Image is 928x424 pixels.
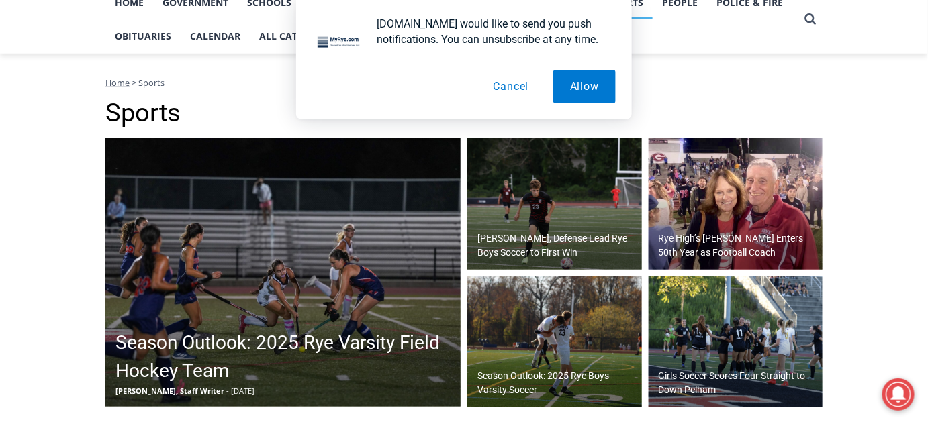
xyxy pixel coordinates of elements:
[659,369,820,397] h2: Girls Soccer Scores Four Straight to Down Pelham
[351,134,622,164] span: Intern @ [DOMAIN_NAME]
[115,386,224,396] span: [PERSON_NAME], Staff Writer
[649,276,823,408] img: (PHOTO: Rye Girls Soccer's Samantha Yeh scores a goal in her team's 4-1 victory over Pelham on Se...
[1,135,135,167] a: Open Tues. - Sun. [PHONE_NUMBER]
[312,16,366,70] img: notification icon
[115,329,457,385] h2: Season Outlook: 2025 Rye Varsity Field Hockey Team
[339,1,635,130] div: "[PERSON_NAME] and I covered the [DATE] Parade, which was a really eye opening experience as I ha...
[138,84,191,160] div: "the precise, almost orchestrated movements of cutting and assembling sushi and [PERSON_NAME] mak...
[649,138,823,270] img: (PHOTO: Garr and his wife Cathy on the field at Rye High School's Nugent Stadium.)
[467,276,642,408] a: Season Outlook: 2025 Rye Boys Varsity Soccer
[366,16,616,47] div: [DOMAIN_NAME] would like to send you push notifications. You can unsubscribe at any time.
[477,231,639,260] h2: [PERSON_NAME], Defense Lead Rye Boys Soccer to First Win
[477,70,546,103] button: Cancel
[649,138,823,270] a: Rye High’s [PERSON_NAME] Enters 50th Year as Football Coach
[226,386,229,396] span: -
[467,138,642,270] img: (PHOTO: Rye Boys Soccer's Lex Cox (#23) dribbling againt Tappan Zee on Thursday, September 4. Cre...
[105,138,461,407] img: (PHOTO: Rye Varsity Field Hockey Head Coach Kelly Vegliante has named senior captain Kate Morreal...
[553,70,616,103] button: Allow
[105,138,461,407] a: Season Outlook: 2025 Rye Varsity Field Hockey Team [PERSON_NAME], Staff Writer - [DATE]
[659,231,820,260] h2: Rye High’s [PERSON_NAME] Enters 50th Year as Football Coach
[477,369,639,397] h2: Season Outlook: 2025 Rye Boys Varsity Soccer
[323,130,651,167] a: Intern @ [DOMAIN_NAME]
[649,276,823,408] a: Girls Soccer Scores Four Straight to Down Pelham
[467,276,642,408] img: (PHOTO: Alex van der Voort and Lex Cox of Rye Boys Varsity Soccer on Thursday, October 31, 2024 f...
[4,138,132,189] span: Open Tues. - Sun. [PHONE_NUMBER]
[231,386,254,396] span: [DATE]
[467,138,642,270] a: [PERSON_NAME], Defense Lead Rye Boys Soccer to First Win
